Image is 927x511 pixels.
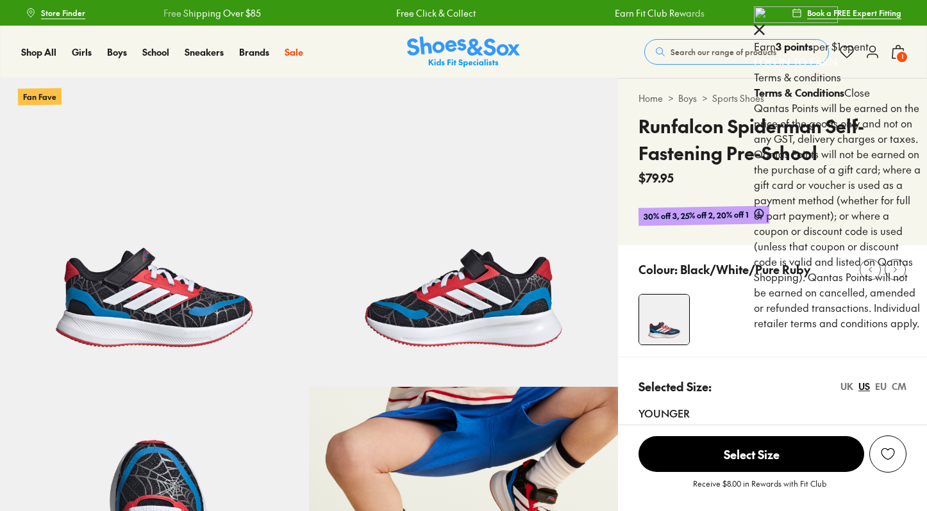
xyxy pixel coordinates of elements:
h4: Runfalcon Spiderman Self-Fastening Pre-School [639,113,906,166]
p: Receive $8.00 in Rewards with Fit Club [693,478,826,501]
a: Shoes & Sox [407,36,520,68]
a: Earn Fit Club Rewards [614,6,704,20]
span: Sale [285,45,303,58]
p: Selected Size: [639,378,712,395]
span: Brands [239,45,269,58]
img: 5-547291_1 [309,78,618,387]
span: Sneakers [185,45,224,58]
button: Select Size [639,435,864,473]
a: Girls [72,45,92,59]
span: Shop All [21,45,56,58]
div: US [858,380,870,393]
button: LOG IN TO EARN [754,54,838,69]
div: CM [892,380,906,393]
span: $79.95 [639,169,674,186]
div: > > [639,92,906,105]
span: Store Finder [41,7,85,19]
a: Terms & conditions [754,70,841,84]
a: School [142,45,169,59]
a: Shop All [21,45,56,59]
p: Earn per $1 spent [754,38,921,54]
a: Sneakers [185,45,224,59]
img: SNS_Logo_Responsive.svg [407,36,520,68]
span: Search our range of products [671,46,776,58]
p: Fan Fave [18,88,62,105]
a: Sale [285,45,303,59]
a: Store Finder [26,1,85,24]
button: Search our range of products [644,39,829,65]
div: EU [875,380,887,393]
a: Free Click & Collect [396,6,476,20]
span: Boys [107,45,127,58]
a: Home [639,92,663,105]
span: Select Size [639,436,864,472]
a: Sports Shoes [712,92,764,105]
a: Book a FREE Expert Fitting [792,1,901,24]
a: Close [844,85,870,99]
a: Boys [678,92,697,105]
img: 4-547290_1 [639,295,689,345]
button: Add to Wishlist [869,435,906,473]
div: UK [840,380,853,393]
span: School [142,45,169,58]
div: Younger [639,405,906,421]
a: Free Shipping Over $85 [163,6,261,20]
strong: 3 points [776,39,813,53]
p: Black/White/Pure Ruby [680,261,810,278]
p: Colour: [639,261,678,278]
span: 30% off 3, 25% off 2, 20% off 1 [644,208,749,223]
a: Brands [239,45,269,59]
span: Girls [72,45,92,58]
p: Qantas Points will be earned on the price of the goods only and not on any GST, delivery charges ... [754,100,921,330]
a: Boys [107,45,127,59]
strong: Terms & Conditions [754,85,844,99]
